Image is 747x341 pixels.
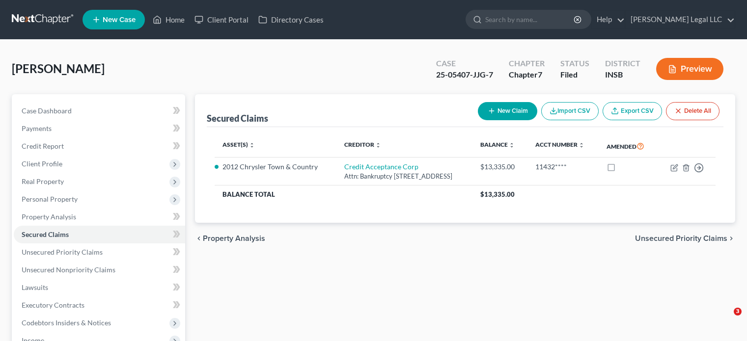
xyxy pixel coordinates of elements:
[635,235,735,242] button: Unsecured Priority Claims chevron_right
[12,61,105,76] span: [PERSON_NAME]
[727,235,735,242] i: chevron_right
[14,137,185,155] a: Credit Report
[538,70,542,79] span: 7
[195,235,203,242] i: chevron_left
[22,265,115,274] span: Unsecured Nonpriority Claims
[14,120,185,137] a: Payments
[478,102,537,120] button: New Claim
[103,16,136,24] span: New Case
[22,195,78,203] span: Personal Property
[14,208,185,226] a: Property Analysis
[592,11,625,28] a: Help
[22,230,69,238] span: Secured Claims
[599,135,658,157] th: Amended
[14,102,185,120] a: Case Dashboard
[22,301,84,309] span: Executory Contracts
[344,162,418,171] a: Credit Acceptance Corp
[22,283,48,291] span: Lawsuits
[22,177,64,185] span: Real Property
[14,296,185,314] a: Executory Contracts
[222,162,329,172] li: 2012 Chrysler Town & Country
[344,141,381,148] a: Creditor unfold_more
[249,142,255,148] i: unfold_more
[22,212,76,221] span: Property Analysis
[480,141,515,148] a: Balance unfold_more
[666,102,719,120] button: Delete All
[734,308,742,315] span: 3
[22,318,111,327] span: Codebtors Insiders & Notices
[22,142,64,150] span: Credit Report
[195,235,265,242] button: chevron_left Property Analysis
[635,235,727,242] span: Unsecured Priority Claims
[579,142,584,148] i: unfold_more
[605,69,640,80] div: INSB
[480,162,520,172] div: $13,335.00
[14,243,185,261] a: Unsecured Priority Claims
[203,235,265,242] span: Property Analysis
[222,141,255,148] a: Asset(s) unfold_more
[541,102,599,120] button: Import CSV
[560,58,589,69] div: Status
[22,106,72,115] span: Case Dashboard
[480,190,515,198] span: $13,335.00
[14,261,185,279] a: Unsecured Nonpriority Claims
[436,58,493,69] div: Case
[509,142,515,148] i: unfold_more
[148,11,190,28] a: Home
[253,11,329,28] a: Directory Cases
[714,308,737,331] iframe: Intercom live chat
[14,279,185,296] a: Lawsuits
[215,185,472,203] th: Balance Total
[509,69,545,80] div: Chapter
[190,11,253,28] a: Client Portal
[375,142,381,148] i: unfold_more
[22,248,103,256] span: Unsecured Priority Claims
[14,226,185,243] a: Secured Claims
[22,159,62,168] span: Client Profile
[560,69,589,80] div: Filed
[485,10,575,28] input: Search by name...
[656,58,723,80] button: Preview
[207,112,268,124] div: Secured Claims
[605,58,640,69] div: District
[603,102,662,120] a: Export CSV
[509,58,545,69] div: Chapter
[22,124,52,132] span: Payments
[436,69,493,80] div: 25-05407-JJG-7
[344,172,465,181] div: Attn: Bankruptcy [STREET_ADDRESS]
[535,141,584,148] a: Acct Number unfold_more
[626,11,735,28] a: [PERSON_NAME] Legal LLC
